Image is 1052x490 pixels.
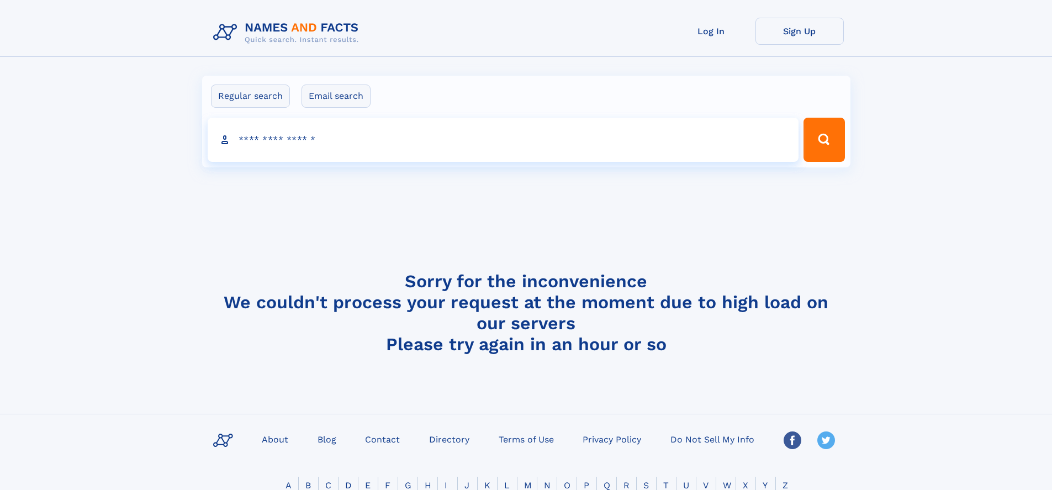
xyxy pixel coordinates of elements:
img: Facebook [784,431,801,449]
a: Do Not Sell My Info [666,431,759,447]
img: Twitter [817,431,835,449]
a: Contact [361,431,404,447]
a: Log In [667,18,755,45]
label: Email search [302,85,371,108]
h4: Sorry for the inconvenience We couldn't process your request at the moment due to high load on ou... [209,271,844,355]
label: Regular search [211,85,290,108]
a: Sign Up [755,18,844,45]
a: Privacy Policy [578,431,646,447]
a: About [257,431,293,447]
a: Blog [313,431,341,447]
input: search input [208,118,799,162]
img: Logo Names and Facts [209,18,368,48]
a: Directory [425,431,474,447]
button: Search Button [803,118,844,162]
a: Terms of Use [494,431,558,447]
